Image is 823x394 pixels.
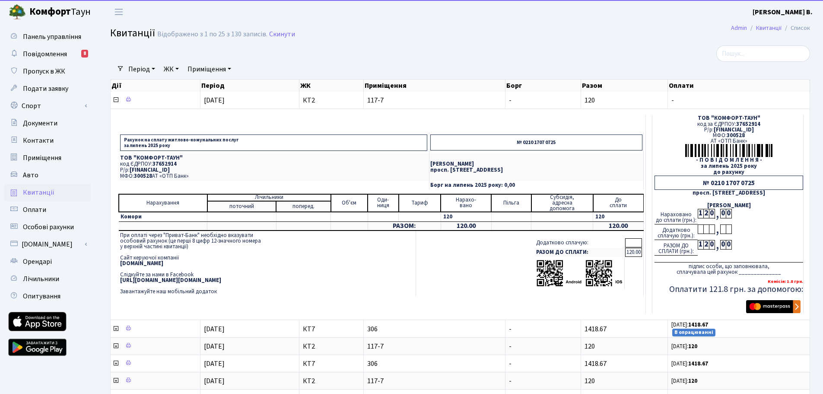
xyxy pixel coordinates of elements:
span: Особові рахунки [23,222,74,232]
div: МФО: [655,133,803,138]
span: [DATE] [204,376,225,386]
span: 120 [585,342,595,351]
b: 120 [688,343,697,350]
span: 37652914 [736,120,760,128]
a: ЖК [160,62,182,77]
b: Комфорт [29,5,71,19]
span: Квитанції [23,188,54,197]
div: АТ «ОТП Банк» [655,138,803,144]
span: КТ2 [303,97,360,104]
span: Авто [23,170,38,180]
div: 0 [726,240,731,250]
span: [DATE] [204,96,225,105]
td: До cплати [593,194,644,212]
span: 120 [585,96,595,105]
span: 300528 [727,131,745,139]
a: Квитанції [4,184,91,201]
span: 117-7 [367,378,501,384]
a: Лічильники [4,270,91,288]
span: 37652914 [153,160,177,168]
td: Нарахо- вано [441,194,491,212]
td: РАЗОМ: [368,221,441,231]
span: Повідомлення [23,49,67,59]
b: 1418.67 [688,360,708,368]
span: [FINANCIAL_ID] [130,166,170,174]
div: Відображено з 1 по 25 з 130 записів. [157,30,267,38]
div: ТОВ "КОМФОРТ-ТАУН" [655,115,803,121]
a: Оплати [4,201,91,218]
p: МФО: АТ «ОТП Банк» [120,173,427,179]
td: Пільга [491,194,531,212]
span: 306 [367,360,501,367]
td: Оди- ниця [368,194,398,212]
span: Документи [23,119,57,128]
td: 120 [441,212,491,222]
span: 300528 [134,172,152,180]
td: При оплаті через "Приват-Банк" необхідно вказувати особовий рахунок (це перші 8 цифр 12-значного ... [118,231,416,296]
div: 1 [698,209,703,218]
a: Приміщення [4,149,91,167]
span: 306 [367,326,501,333]
span: Контакти [23,136,54,145]
span: [DATE] [204,324,225,334]
span: [DATE] [204,342,225,351]
small: [DATE]: [671,321,708,329]
img: logo.png [9,3,26,21]
a: Документи [4,115,91,132]
a: Подати заявку [4,80,91,97]
a: Авто [4,167,91,184]
div: за липень 2025 року [655,163,803,169]
span: Панель управління [23,32,81,42]
span: - [509,96,512,105]
td: Нарахування [119,194,207,212]
th: Дії [111,80,200,92]
td: РАЗОМ ДО СПЛАТИ: [534,248,625,257]
a: Період [125,62,159,77]
div: - П О В І Д О М Л Е Н Н Я - [655,157,803,163]
span: - [509,359,512,368]
span: Опитування [23,291,60,301]
div: РАЗОМ ДО СПЛАТИ (грн.): [655,240,698,256]
a: Орендарі [4,253,91,270]
td: Об'єм [331,194,368,212]
span: Квитанції [110,26,155,41]
span: - [509,376,512,386]
a: Скинути [269,30,295,38]
a: Панель управління [4,28,91,45]
small: [DATE]: [671,360,708,368]
span: 117-7 [367,343,501,350]
b: [DOMAIN_NAME] [120,259,163,267]
div: 2 [703,240,709,250]
span: - [509,342,512,351]
div: [PERSON_NAME] [655,203,803,208]
span: Орендарі [23,257,52,266]
a: Приміщення [184,62,235,77]
a: [DOMAIN_NAME] [4,236,91,253]
div: Нараховано до сплати (грн.): [655,209,698,224]
div: просп. [STREET_ADDRESS] [655,190,803,196]
th: ЖК [299,80,364,92]
b: [URL][DOMAIN_NAME][DOMAIN_NAME] [120,276,221,284]
td: Лічильники [207,194,331,201]
th: Оплати [668,80,810,92]
p: Борг на липень 2025 року: 0,00 [430,183,642,188]
span: - [671,97,806,104]
p: № 0210 1707 0725 [430,135,642,151]
td: 120 [593,212,644,222]
th: Борг [505,80,581,92]
p: Р/р: [120,167,427,173]
span: [FINANCIAL_ID] [714,126,754,134]
a: Пропуск в ЖК [4,63,91,80]
b: [PERSON_NAME] В. [753,7,813,17]
a: Особові рахунки [4,218,91,236]
small: В опрацюванні [672,329,715,336]
p: ТОВ "КОМФОРТ-ТАУН" [120,155,427,161]
div: 0 [720,240,726,250]
span: 1418.67 [585,324,607,334]
span: КТ2 [303,378,360,384]
span: Приміщення [23,153,61,163]
span: Таун [29,5,91,19]
div: 0 [720,209,726,218]
small: [DATE]: [671,343,697,350]
span: КТ7 [303,326,360,333]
